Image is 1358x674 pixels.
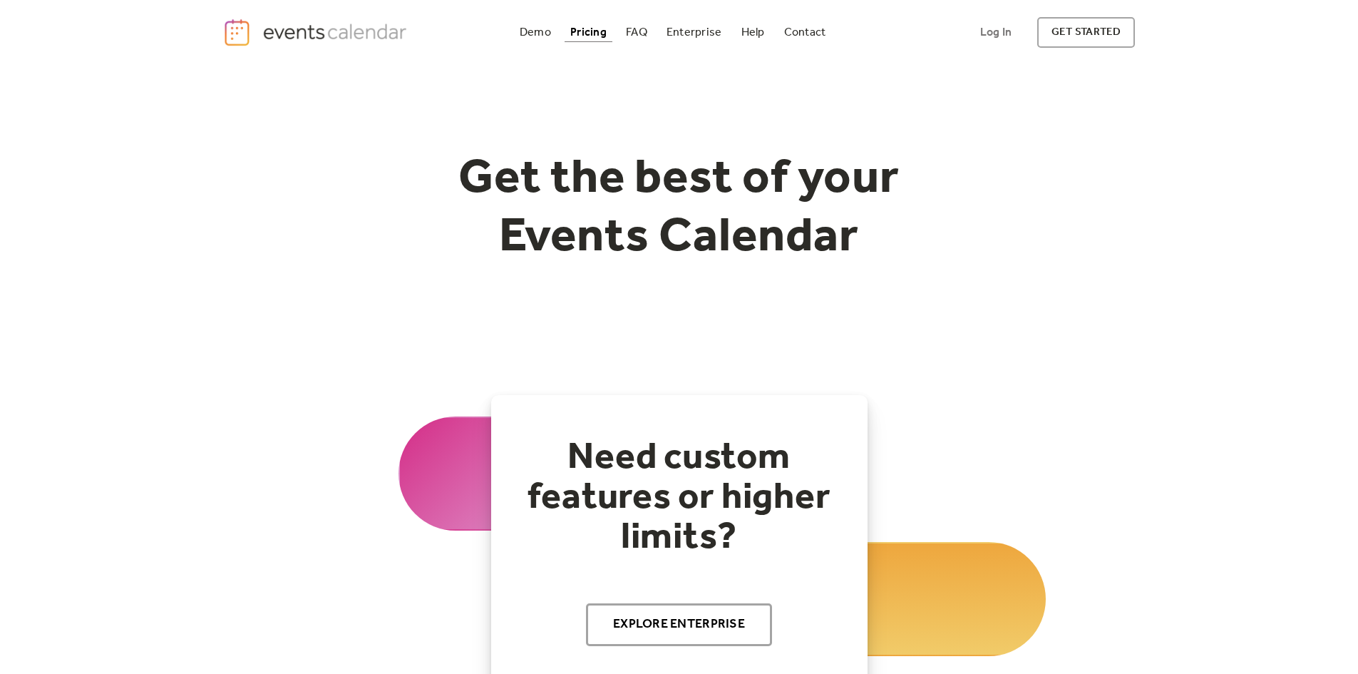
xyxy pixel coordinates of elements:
[784,29,826,36] div: Contact
[626,29,647,36] div: FAQ
[966,17,1026,48] a: Log In
[620,23,653,42] a: FAQ
[778,23,832,42] a: Contact
[520,29,551,36] div: Demo
[406,150,953,267] h1: Get the best of your Events Calendar
[1037,17,1135,48] a: get started
[736,23,771,42] a: Help
[586,603,772,646] a: Explore Enterprise
[570,29,607,36] div: Pricing
[514,23,557,42] a: Demo
[741,29,765,36] div: Help
[520,438,839,558] h2: Need custom features or higher limits?
[661,23,727,42] a: Enterprise
[565,23,612,42] a: Pricing
[667,29,721,36] div: Enterprise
